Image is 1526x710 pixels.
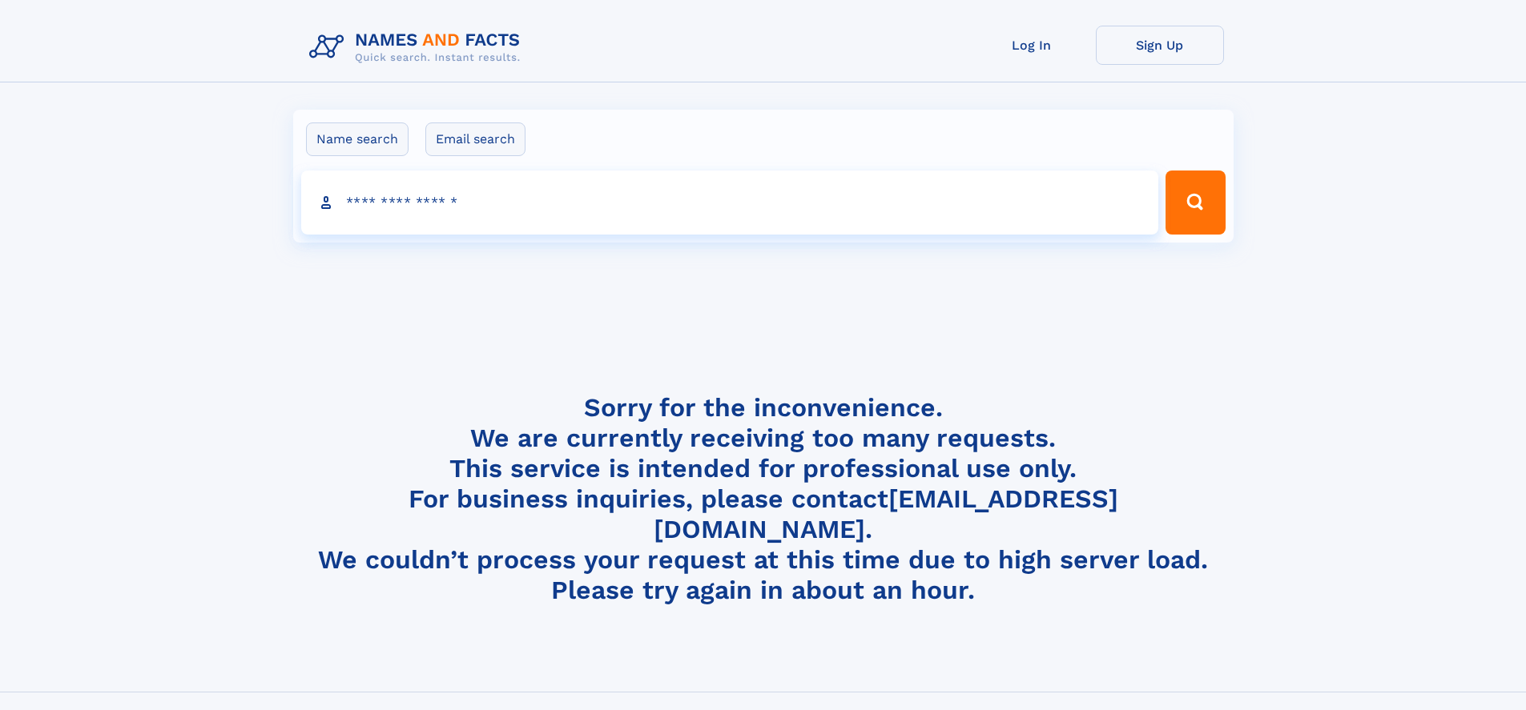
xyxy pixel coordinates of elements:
[425,122,525,156] label: Email search
[1096,26,1224,65] a: Sign Up
[303,392,1224,606] h4: Sorry for the inconvenience. We are currently receiving too many requests. This service is intend...
[306,122,409,156] label: Name search
[654,483,1118,544] a: [EMAIL_ADDRESS][DOMAIN_NAME]
[968,26,1096,65] a: Log In
[1166,170,1225,235] button: Search Button
[303,26,533,69] img: Logo Names and Facts
[301,170,1159,235] input: search input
